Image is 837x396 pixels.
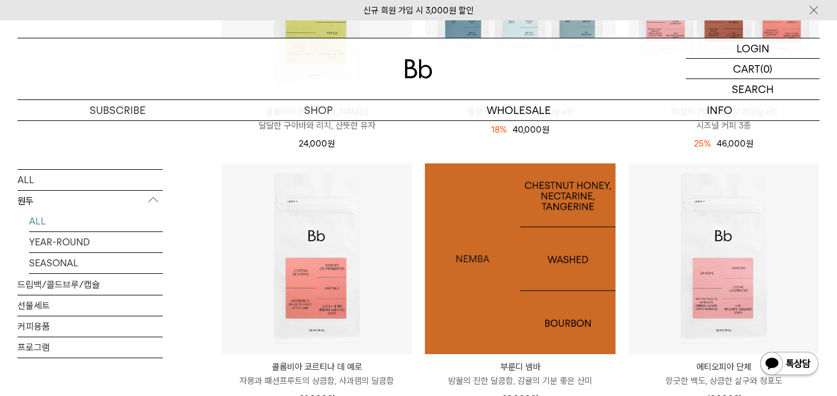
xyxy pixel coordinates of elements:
p: INFO [619,100,820,120]
a: 신규 회원 가입 시 3,000원 할인 [363,5,474,16]
a: 프로그램 [17,337,163,357]
p: 시즈널 커피 3종 [628,119,819,133]
img: 카카오톡 채널 1:1 채팅 버튼 [759,351,820,379]
a: ALL [17,169,163,190]
p: 콜롬비아 코르티나 데 예로 [221,360,412,374]
a: 드립백/콜드브루/캡슐 [17,274,163,294]
span: 원 [327,138,335,149]
img: 1000000482_add2_062.jpg [425,163,616,354]
img: 에티오피아 단체 [628,163,819,354]
a: 선물세트 [17,295,163,315]
a: LOGIN [686,38,820,59]
p: 에티오피아 단체 [628,360,819,374]
img: 콜롬비아 코르티나 데 예로 [221,163,412,354]
a: CART (0) [686,59,820,79]
p: 부룬디 넴바 [425,360,616,374]
a: ALL [29,211,163,231]
a: YEAR-ROUND [29,231,163,252]
a: 커피용품 [17,316,163,336]
div: 25% [694,137,711,151]
a: 에티오피아 단체 향긋한 백도, 상큼한 살구와 청포도 [628,360,819,388]
span: 46,000 [717,138,753,149]
a: 콜롬비아 코르티나 데 예로 자몽과 패션프루트의 상큼함, 사과잼의 달콤함 [221,360,412,388]
span: 원 [542,124,549,135]
a: 부룬디 넴바 밤꿀의 진한 달콤함, 감귤의 기분 좋은 산미 [425,360,616,388]
p: 향긋한 백도, 상큼한 살구와 청포도 [628,374,819,388]
p: WHOLESALE [419,100,619,120]
span: 40,000 [513,124,549,135]
span: 24,000 [299,138,335,149]
p: LOGIN [736,38,770,58]
p: (0) [760,59,772,79]
p: 밤꿀의 진한 달콤함, 감귤의 기분 좋은 산미 [425,374,616,388]
a: SHOP [218,100,419,120]
p: 원두 [17,190,163,211]
img: 로고 [405,59,432,79]
span: 원 [746,138,753,149]
div: 18% [491,123,507,137]
p: SEARCH [732,79,774,99]
p: 달달한 구아바와 리치, 산뜻한 유자 [221,119,412,133]
a: SUBSCRIBE [17,100,218,120]
a: SEASONAL [29,252,163,273]
p: 자몽과 패션프루트의 상큼함, 사과잼의 달콤함 [221,374,412,388]
p: CART [733,59,760,79]
a: 부룬디 넴바 [425,163,616,354]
